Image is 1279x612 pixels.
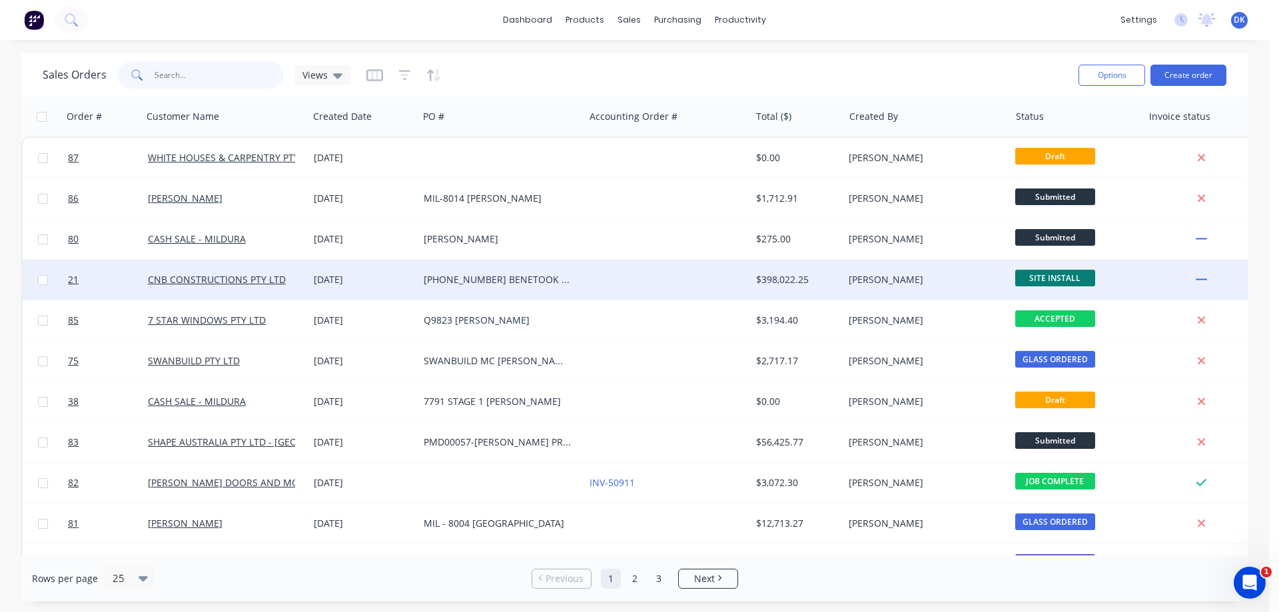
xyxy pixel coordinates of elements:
span: GLASS ORDERED [1015,513,1095,530]
a: 80 [68,219,148,259]
a: CASH SALE - MILDURA [148,395,246,408]
a: Page 3 [649,569,669,589]
div: MIL-8014 [PERSON_NAME] [424,192,572,205]
div: [PERSON_NAME] [849,436,997,449]
a: 83 [68,422,148,462]
div: SWANBUILD MC [PERSON_NAME] 7990 [424,354,572,368]
span: Draft [1015,148,1095,164]
div: productivity [708,10,773,30]
div: Status [1016,110,1044,123]
span: 83 [68,436,79,449]
div: [PERSON_NAME] [849,395,997,408]
div: PMD00057-[PERSON_NAME] PROJECT-MIL 3686 [424,436,572,449]
div: [DATE] [314,192,413,205]
span: 87 [68,151,79,164]
span: Views [302,68,328,82]
iframe: Intercom live chat [1234,567,1266,599]
a: WHITE HOUSES & CARPENTRY PTY LTD [148,151,318,164]
div: Customer Name [147,110,219,123]
div: [PERSON_NAME] [849,314,997,327]
span: 38 [68,395,79,408]
div: $1,712.91 [756,192,834,205]
div: [PERSON_NAME] [849,476,997,489]
div: $2,717.17 [756,354,834,368]
div: Invoice status [1149,110,1210,123]
div: [DATE] [314,517,413,530]
div: $0.00 [756,395,834,408]
div: $3,072.30 [756,476,834,489]
span: 80 [68,232,79,246]
div: [PERSON_NAME] [849,273,997,286]
span: 1 [1261,567,1272,577]
div: Q9823 [PERSON_NAME] [424,314,572,327]
a: 85 [68,300,148,340]
div: products [559,10,611,30]
div: [DATE] [314,476,413,489]
a: [PERSON_NAME] DOORS AND MORE [148,476,310,489]
a: 81 [68,503,148,543]
a: CASH SALE - MILDURA [148,232,246,245]
div: [DATE] [314,151,413,164]
input: Search... [155,62,284,89]
img: Factory [24,10,44,30]
div: [PERSON_NAME] [849,517,997,530]
div: purchasing [647,10,708,30]
span: 82 [68,476,79,489]
div: [PERSON_NAME] [849,354,997,368]
div: [PERSON_NAME] [849,151,997,164]
a: 86 [68,178,148,218]
div: [DATE] [314,314,413,327]
a: Previous page [532,572,591,585]
a: 87 [68,138,148,178]
div: Created Date [313,110,372,123]
a: Page 2 [625,569,645,589]
a: [PERSON_NAME] [148,192,222,204]
span: Quote [1015,554,1095,571]
a: dashboard [496,10,559,30]
div: 7791 STAGE 1 [PERSON_NAME] [424,395,572,408]
span: ACCEPTED [1015,310,1095,327]
ul: Pagination [526,569,743,589]
div: $0.00 [756,151,834,164]
a: Page 1 is your current page [601,569,621,589]
a: 77 [68,544,148,584]
span: Rows per page [32,572,98,585]
a: 38 [68,382,148,422]
div: [PERSON_NAME] [849,192,997,205]
div: settings [1114,10,1164,30]
div: $275.00 [756,232,834,246]
div: [PERSON_NAME] [424,232,572,246]
span: 21 [68,273,79,286]
span: 85 [68,314,79,327]
div: Accounting Order # [590,110,677,123]
a: 82 [68,463,148,503]
div: [PERSON_NAME] [849,232,997,246]
div: Total ($) [756,110,791,123]
div: [PHONE_NUMBER] BENETOOK WAREHOUSES [424,273,572,286]
a: SWANBUILD PTY LTD [148,354,240,367]
span: GLASS ORDERED [1015,351,1095,368]
div: [DATE] [314,354,413,368]
div: $398,022.25 [756,273,834,286]
span: Draft [1015,392,1095,408]
button: Create order [1150,65,1226,86]
div: $12,713.27 [756,517,834,530]
span: Submitted [1015,188,1095,205]
div: Created By [849,110,898,123]
span: Next [694,572,715,585]
div: MIL - 8004 [GEOGRAPHIC_DATA] [424,517,572,530]
a: 21 [68,260,148,300]
div: Order # [67,110,102,123]
div: PO # [423,110,444,123]
div: sales [611,10,647,30]
span: Previous [546,572,584,585]
div: [DATE] [314,436,413,449]
span: DK [1234,14,1245,26]
a: 7 STAR WINDOWS PTY LTD [148,314,266,326]
span: 75 [68,354,79,368]
a: SHAPE AUSTRALIA PTY LTD - [GEOGRAPHIC_DATA] [148,436,366,448]
h1: Sales Orders [43,69,107,81]
a: 75 [68,341,148,381]
button: Options [1078,65,1145,86]
span: Submitted [1015,229,1095,246]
